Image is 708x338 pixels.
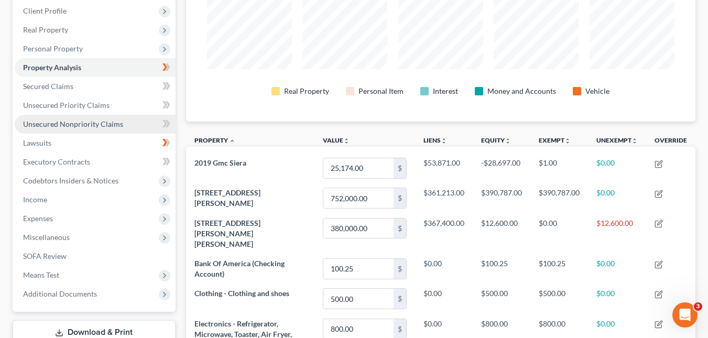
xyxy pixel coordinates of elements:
input: 0.00 [323,259,394,279]
td: $0.00 [415,254,473,284]
th: Override [646,130,695,154]
td: $53,871.00 [415,153,473,183]
i: unfold_more [343,138,350,144]
a: Valueunfold_more [323,136,350,144]
td: $1.00 [530,153,588,183]
span: Property Analysis [23,63,81,72]
a: Equityunfold_more [481,136,511,144]
span: Bank Of America (Checking Account) [194,259,285,278]
i: expand_less [229,138,235,144]
iframe: Intercom live chat [672,302,698,328]
td: $390,787.00 [473,183,530,213]
span: 2019 Gmc Siera [194,158,246,167]
td: $500.00 [530,284,588,314]
a: Property Analysis [15,58,176,77]
span: Income [23,195,47,204]
td: $12,600.00 [588,213,646,254]
td: $367,400.00 [415,213,473,254]
input: 0.00 [323,289,394,309]
i: unfold_more [505,138,511,144]
span: [STREET_ADDRESS][PERSON_NAME][PERSON_NAME] [194,219,260,248]
a: Secured Claims [15,77,176,96]
span: Client Profile [23,6,67,15]
span: Real Property [23,25,68,34]
div: $ [394,259,406,279]
span: Lawsuits [23,138,51,147]
input: 0.00 [323,219,394,238]
span: Clothing - Clothing and shoes [194,289,289,298]
span: Miscellaneous [23,233,70,242]
div: $ [394,188,406,208]
div: $ [394,219,406,238]
div: Personal Item [358,86,404,96]
div: Real Property [284,86,329,96]
td: $100.25 [530,254,588,284]
span: SOFA Review [23,252,67,260]
i: unfold_more [564,138,571,144]
span: Executory Contracts [23,157,90,166]
span: Additional Documents [23,289,97,298]
div: Vehicle [585,86,609,96]
td: $12,600.00 [473,213,530,254]
span: Codebtors Insiders & Notices [23,176,118,185]
td: $390,787.00 [530,183,588,213]
span: Unsecured Priority Claims [23,101,110,110]
a: SOFA Review [15,247,176,266]
i: unfold_more [441,138,447,144]
div: Interest [433,86,458,96]
i: unfold_more [631,138,638,144]
span: Unsecured Nonpriority Claims [23,119,123,128]
a: Unsecured Nonpriority Claims [15,115,176,134]
a: Property expand_less [194,136,235,144]
span: [STREET_ADDRESS][PERSON_NAME] [194,188,260,208]
span: Secured Claims [23,82,73,91]
td: $361,213.00 [415,183,473,213]
div: Money and Accounts [487,86,556,96]
td: $0.00 [588,254,646,284]
div: $ [394,289,406,309]
span: Expenses [23,214,53,223]
td: $100.25 [473,254,530,284]
td: $0.00 [588,183,646,213]
input: 0.00 [323,188,394,208]
a: Executory Contracts [15,152,176,171]
td: $0.00 [588,153,646,183]
span: Means Test [23,270,59,279]
td: $0.00 [588,284,646,314]
a: Liensunfold_more [423,136,447,144]
a: Unexemptunfold_more [596,136,638,144]
td: $0.00 [530,213,588,254]
td: -$28,697.00 [473,153,530,183]
div: $ [394,158,406,178]
td: $0.00 [415,284,473,314]
a: Unsecured Priority Claims [15,96,176,115]
input: 0.00 [323,158,394,178]
span: Personal Property [23,44,83,53]
a: Lawsuits [15,134,176,152]
td: $500.00 [473,284,530,314]
a: Exemptunfold_more [539,136,571,144]
span: 3 [694,302,702,311]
